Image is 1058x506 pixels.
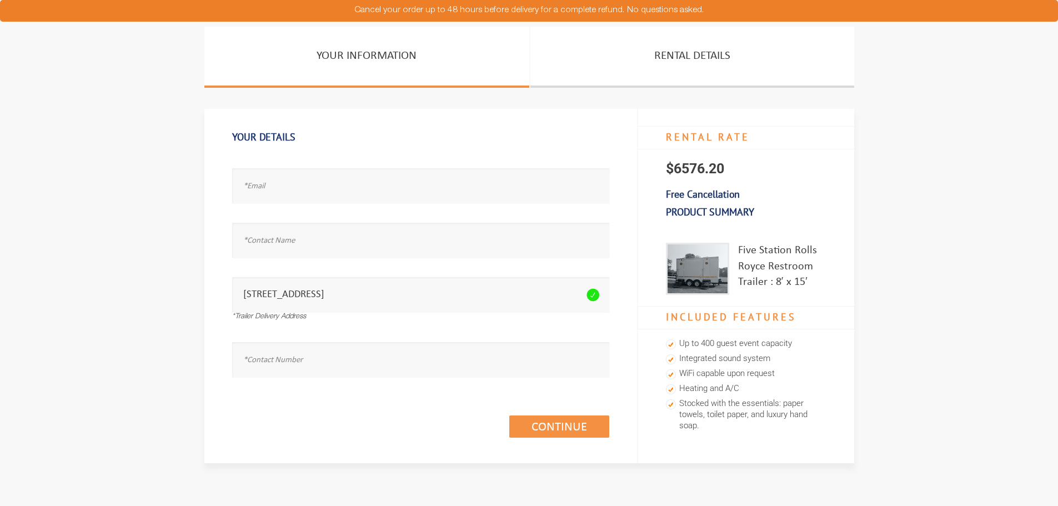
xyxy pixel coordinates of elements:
[232,223,609,258] input: *Contact Name
[232,168,609,203] input: *Email
[232,277,609,312] input: *Trailer Delivery Address
[638,306,854,329] h4: Included Features
[509,415,609,438] a: Continue
[638,126,854,149] h4: RENTAL RATE
[638,201,854,224] h3: Product Summary
[666,352,826,367] li: Integrated sound system
[666,367,826,382] li: WiFi capable upon request
[530,27,854,88] a: Rental Details
[204,27,529,88] a: Your Information
[232,126,609,149] h1: Your Details
[666,337,826,352] li: Up to 400 guest event capacity
[666,397,826,434] li: Stocked with the essentials: paper towels, toilet paper, and luxury hand soap.
[638,149,854,188] p: $6576.20
[232,342,609,377] input: *Contact Number
[232,312,609,323] div: *Trailer Delivery Address
[738,243,826,295] div: Five Station Rolls Royce Restroom Trailer : 8′ x 15′
[666,188,740,201] b: Free Cancellation
[666,382,826,397] li: Heating and A/C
